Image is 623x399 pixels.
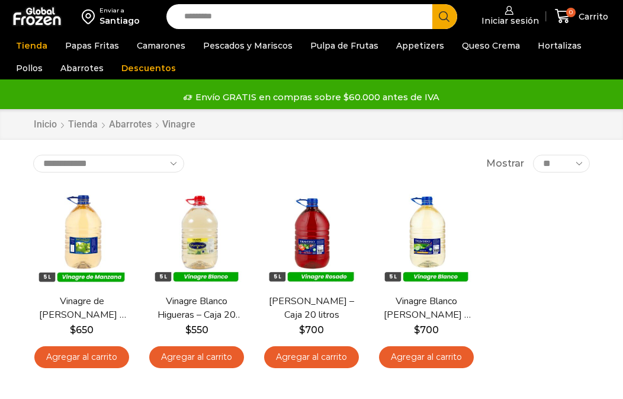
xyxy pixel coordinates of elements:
[34,346,129,368] a: Agregar al carrito: “Vinagre de Manzana Higueras - Caja 20 litros”
[59,34,125,57] a: Papas Fritas
[33,155,184,173] select: Pedido de la tienda
[532,34,587,57] a: Hortalizas
[38,295,126,322] a: Vinagre de [PERSON_NAME] – Caja 20 litros
[10,57,49,79] a: Pollos
[197,34,298,57] a: Pescados y Mariscos
[304,34,384,57] a: Pulpa de Frutas
[414,324,420,336] span: $
[33,118,195,132] nav: Breadcrumb
[162,119,195,130] h1: Vinagre
[390,34,450,57] a: Appetizers
[33,118,57,132] a: Inicio
[264,346,359,368] a: Agregar al carrito: “Vinagre Rosado Traverso - Caja 20 litros”
[185,324,208,336] bdi: 550
[10,34,53,57] a: Tienda
[299,324,305,336] span: $
[486,157,524,171] span: Mostrar
[149,346,244,368] a: Agregar al carrito: “Vinagre Blanco Higueras - Caja 20 litros”
[131,34,191,57] a: Camarones
[54,57,110,79] a: Abarrotes
[115,57,182,79] a: Descuentos
[576,11,608,23] span: Carrito
[185,324,191,336] span: $
[108,118,152,132] a: Abarrotes
[70,324,94,336] bdi: 650
[82,7,99,27] img: address-field-icon.svg
[153,295,240,322] a: Vinagre Blanco Higueras – Caja 20 litros
[299,324,324,336] bdi: 700
[552,2,611,30] a: 0 Carrito
[99,15,140,27] div: Santiago
[414,324,439,336] bdi: 700
[566,8,576,17] span: 0
[479,15,539,27] span: Iniciar sesión
[68,118,98,132] a: Tienda
[379,346,474,368] a: Agregar al carrito: “Vinagre Blanco Traverso - Caja 20 litros”
[70,324,76,336] span: $
[456,34,526,57] a: Queso Crema
[383,295,470,322] a: Vinagre Blanco [PERSON_NAME] – Caja 20 litros
[99,7,140,15] div: Enviar a
[268,295,355,322] a: [PERSON_NAME] – Caja 20 litros
[432,4,457,29] button: Search button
